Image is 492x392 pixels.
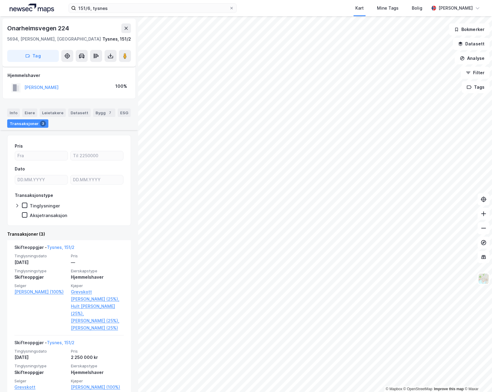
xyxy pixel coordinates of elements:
a: [PERSON_NAME] (100%) [71,384,124,391]
input: DD.MM.YYYY [15,175,68,184]
span: Pris [71,349,124,354]
button: Bokmerker [449,23,490,35]
a: Tysnes, 151/2 [47,245,74,250]
span: Pris [71,253,124,259]
a: [PERSON_NAME] (25%), [71,317,124,324]
div: Aksjetransaksjon [30,213,67,218]
span: Tinglysningstype [14,363,67,369]
input: Søk på adresse, matrikkel, gårdeiere, leietakere eller personer [76,4,229,13]
a: Hult [PERSON_NAME] (25%), [71,303,124,317]
div: Info [7,109,20,117]
div: Skifteoppgjør [14,274,67,281]
div: Transaksjonstype [15,192,53,199]
button: Datasett [453,38,490,50]
div: Mine Tags [377,5,399,12]
div: Bolig [412,5,422,12]
img: logo.a4113a55bc3d86da70a041830d287a7e.svg [10,4,54,13]
a: Mapbox [386,387,402,391]
a: Tysnes, 151/2 [47,340,74,345]
div: 2 250 000 kr [71,354,124,361]
iframe: Chat Widget [462,363,492,392]
div: 7 [107,110,113,116]
div: [DATE] [14,354,67,361]
div: Eiere [22,109,37,117]
a: [PERSON_NAME] (25%) [71,324,124,332]
div: 100% [115,83,127,90]
div: Skifteoppgjør [14,369,67,376]
div: Dato [15,165,25,173]
span: Tinglysningsdato [14,349,67,354]
div: Leietakere [40,109,66,117]
span: Eierskapstype [71,363,124,369]
span: Tinglysningsdato [14,253,67,259]
div: Transaksjoner (3) [7,231,131,238]
a: Improve this map [434,387,464,391]
span: Kjøper [71,283,124,288]
div: Onarheimsvegen 224 [7,23,70,33]
div: Hjemmelshaver [8,72,131,79]
div: Bygg [93,109,115,117]
span: Selger [14,283,67,288]
span: Selger [14,378,67,384]
a: OpenStreetMap [403,387,433,391]
a: Grevskott [PERSON_NAME] (25%), [71,288,124,303]
div: Datasett [68,109,91,117]
input: Fra [15,151,68,160]
button: Analyse [455,52,490,64]
input: DD.MM.YYYY [71,175,123,184]
div: Tinglysninger [30,203,60,209]
span: Kjøper [71,378,124,384]
span: Eierskapstype [71,268,124,274]
button: Tag [7,50,59,62]
button: Tags [462,81,490,93]
input: Til 2250000 [71,151,123,160]
div: Tysnes, 151/2 [102,35,131,43]
div: 3 [40,121,46,127]
div: Kontrollprogram for chat [462,363,492,392]
div: — [71,259,124,266]
div: Hjemmelshaver [71,274,124,281]
a: [PERSON_NAME] (100%) [14,288,67,296]
div: Kart [355,5,364,12]
div: Hjemmelshaver [71,369,124,376]
span: Tinglysningstype [14,268,67,274]
button: Filter [461,67,490,79]
div: Transaksjoner [7,119,48,128]
div: ESG [118,109,131,117]
div: [PERSON_NAME] [439,5,473,12]
img: Z [478,273,489,284]
div: Skifteoppgjør - [14,339,74,349]
div: 5694, [PERSON_NAME], [GEOGRAPHIC_DATA] [7,35,101,43]
div: Pris [15,142,23,150]
div: [DATE] [14,259,67,266]
div: Skifteoppgjør - [14,244,74,253]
